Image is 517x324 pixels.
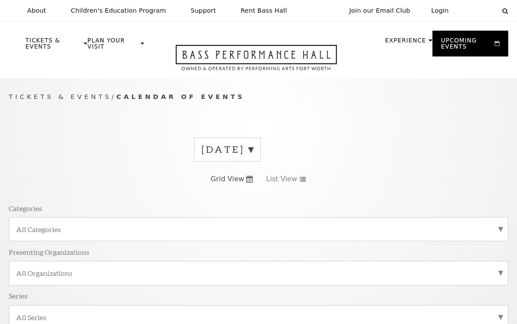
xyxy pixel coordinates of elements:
[385,38,426,48] p: Experience
[241,7,287,14] p: Rent Bass Hall
[9,93,112,100] span: Tickets & Events
[191,7,216,14] p: Support
[117,93,245,100] span: Calendar of Events
[9,291,28,300] p: Series
[9,204,42,213] p: Categories
[25,38,81,54] p: Tickets & Events
[463,7,494,15] select: Select:
[27,7,46,14] p: About
[202,143,253,156] label: [DATE]
[211,174,244,184] span: Grid View
[71,7,166,14] p: Children's Education Program
[9,247,89,257] p: Presenting Organizations
[88,38,138,54] p: Plan Your Visit
[16,268,501,278] label: All Organizations
[441,38,492,54] p: Upcoming Events
[16,313,501,322] label: All Series
[266,174,297,184] span: List View
[16,225,501,234] label: All Categories
[9,92,508,102] p: /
